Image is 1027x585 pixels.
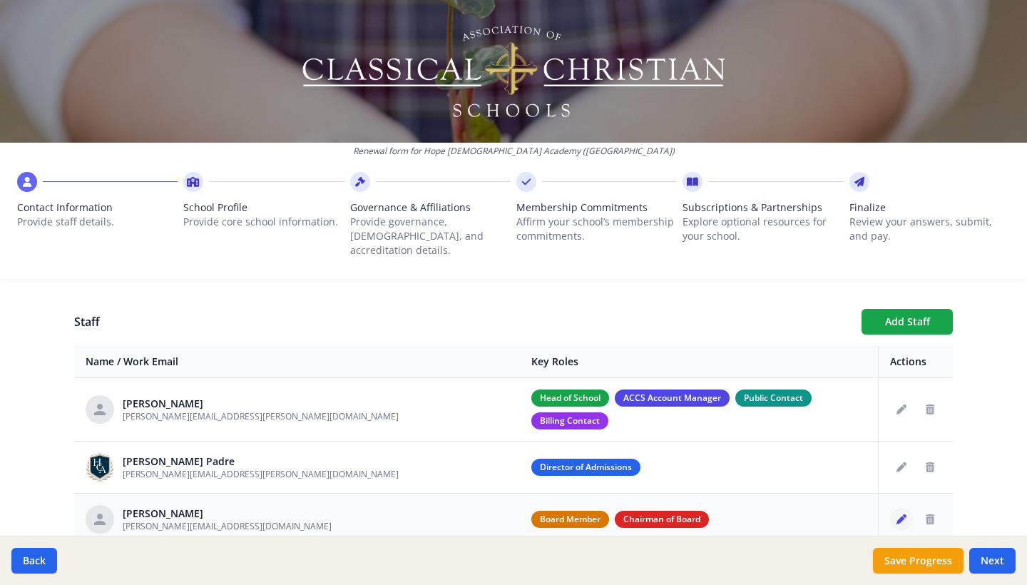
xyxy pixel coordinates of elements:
button: Edit staff [890,508,913,531]
button: Add Staff [862,309,953,335]
button: Edit staff [890,398,913,421]
p: Explore optional resources for your school. [683,215,843,243]
img: Logo [300,21,727,121]
th: Key Roles [520,346,879,378]
button: Delete staff [919,508,941,531]
span: Head of School [531,390,609,407]
span: Board Member [531,511,609,528]
div: [PERSON_NAME] [123,397,399,411]
span: Director of Admissions [531,459,640,476]
span: Chairman of Board [615,511,709,528]
span: [PERSON_NAME][EMAIL_ADDRESS][DOMAIN_NAME] [123,520,332,532]
button: Edit staff [890,456,913,479]
th: Actions [879,346,954,378]
span: ACCS Account Manager [615,390,730,407]
p: Affirm your school’s membership commitments. [516,215,677,243]
span: School Profile [183,200,344,215]
p: Provide staff details. [17,215,178,229]
span: Subscriptions & Partnerships [683,200,843,215]
span: Billing Contact [531,412,608,429]
span: [PERSON_NAME][EMAIL_ADDRESS][PERSON_NAME][DOMAIN_NAME] [123,468,399,480]
div: [PERSON_NAME] Padre [123,454,399,469]
p: Review your answers, submit, and pay. [849,215,1010,243]
button: Next [969,548,1016,574]
span: Public Contact [735,390,812,407]
th: Name / Work Email [74,346,520,378]
div: [PERSON_NAME] [123,507,332,521]
span: Finalize [849,200,1010,215]
button: Delete staff [919,456,941,479]
h1: Staff [74,313,850,330]
p: Provide governance, [DEMOGRAPHIC_DATA], and accreditation details. [350,215,511,258]
span: [PERSON_NAME][EMAIL_ADDRESS][PERSON_NAME][DOMAIN_NAME] [123,410,399,422]
span: Governance & Affiliations [350,200,511,215]
button: Delete staff [919,398,941,421]
p: Provide core school information. [183,215,344,229]
span: Contact Information [17,200,178,215]
button: Save Progress [873,548,964,574]
span: Membership Commitments [516,200,677,215]
button: Back [11,548,57,574]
